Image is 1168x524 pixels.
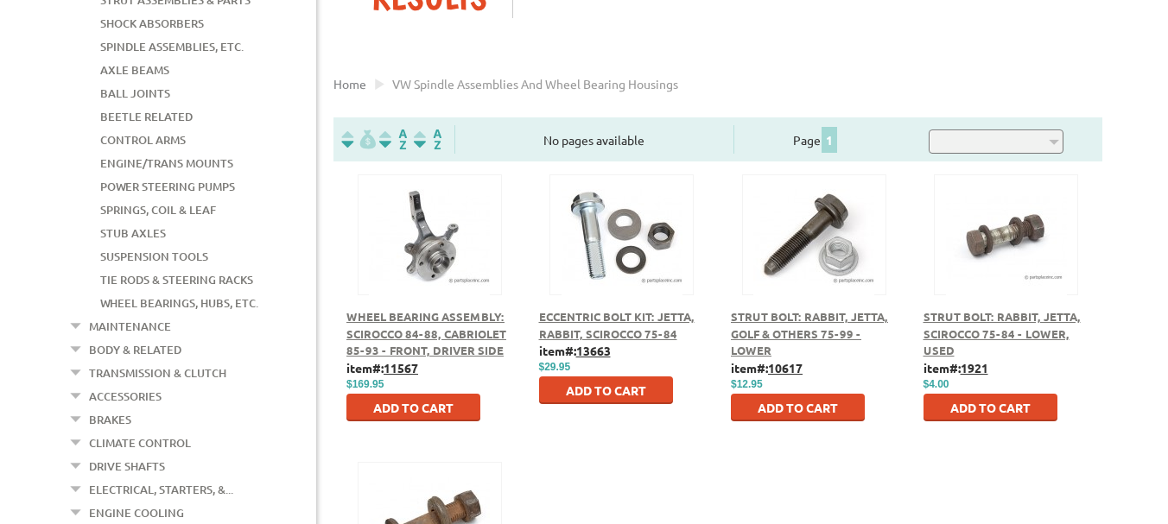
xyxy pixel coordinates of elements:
[539,309,695,341] a: Eccentric Bolt Kit: Jetta, Rabbit, Scirocco 75-84
[100,245,208,268] a: Suspension Tools
[100,152,233,174] a: Engine/Trans Mounts
[731,309,888,357] a: Strut Bolt: Rabbit, Jetta, Golf & Others 75-99 - Lower
[373,400,454,415] span: Add to Cart
[731,360,803,376] b: item#:
[100,12,204,35] a: Shock Absorbers
[576,343,611,358] u: 13663
[539,343,611,358] b: item#:
[100,82,170,104] a: Ball Joints
[731,378,763,390] span: $12.95
[758,400,838,415] span: Add to Cart
[89,455,165,477] a: Drive Shafts
[384,360,418,376] u: 11567
[961,360,988,376] u: 1921
[89,315,171,338] a: Maintenance
[392,76,678,92] span: VW spindle assemblies and wheel bearing housings
[455,131,733,149] div: No pages available
[100,292,258,314] a: Wheel Bearings, Hubs, Etc.
[410,129,445,149] img: Sort by Sales Rank
[89,502,184,524] a: Engine Cooling
[950,400,1031,415] span: Add to Cart
[346,360,418,376] b: item#:
[89,385,162,407] a: Accessories
[100,268,253,291] a: Tie Rods & Steering Racks
[333,76,366,92] a: Home
[376,129,410,149] img: Sort by Headline
[566,382,646,398] span: Add to Cart
[100,199,216,221] a: Springs, Coil & Leaf
[924,378,949,390] span: $4.00
[89,338,181,361] a: Body & Related
[89,478,233,501] a: Electrical, Starters, &...
[89,408,131,431] a: Brakes
[768,360,803,376] u: 10617
[924,394,1057,421] button: Add to Cart
[100,222,166,244] a: Stub Axles
[539,361,571,373] span: $29.95
[100,59,169,81] a: Axle Beams
[89,362,226,384] a: Transmission & Clutch
[346,394,480,421] button: Add to Cart
[731,394,865,421] button: Add to Cart
[346,309,506,357] a: Wheel Bearing Assembly: Scirocco 84-88, Cabriolet 85-93 - Front, Driver Side
[924,309,1081,357] a: Strut Bolt: Rabbit, Jetta, Scirocco 75-84 - Lower, USED
[341,129,376,149] img: filterpricelow.svg
[924,360,988,376] b: item#:
[100,175,235,198] a: Power Steering Pumps
[733,125,898,154] div: Page
[100,129,186,151] a: Control Arms
[346,378,384,390] span: $169.95
[822,127,837,153] span: 1
[539,376,673,404] button: Add to Cart
[100,105,193,128] a: Beetle Related
[89,432,191,454] a: Climate Control
[100,35,244,58] a: Spindle Assemblies, Etc.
